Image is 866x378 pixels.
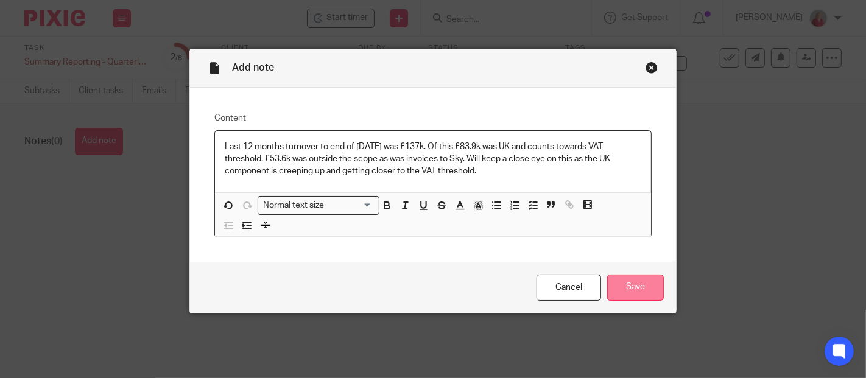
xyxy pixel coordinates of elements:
[258,196,379,215] div: Search for option
[225,141,641,178] p: Last 12 months turnover to end of [DATE] was £137k. Of this £83.9k was UK and counts towards VAT ...
[646,61,658,74] div: Close this dialog window
[261,199,327,212] span: Normal text size
[607,275,664,301] input: Save
[232,63,274,72] span: Add note
[214,112,652,124] label: Content
[537,275,601,301] a: Cancel
[328,199,372,212] input: Search for option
